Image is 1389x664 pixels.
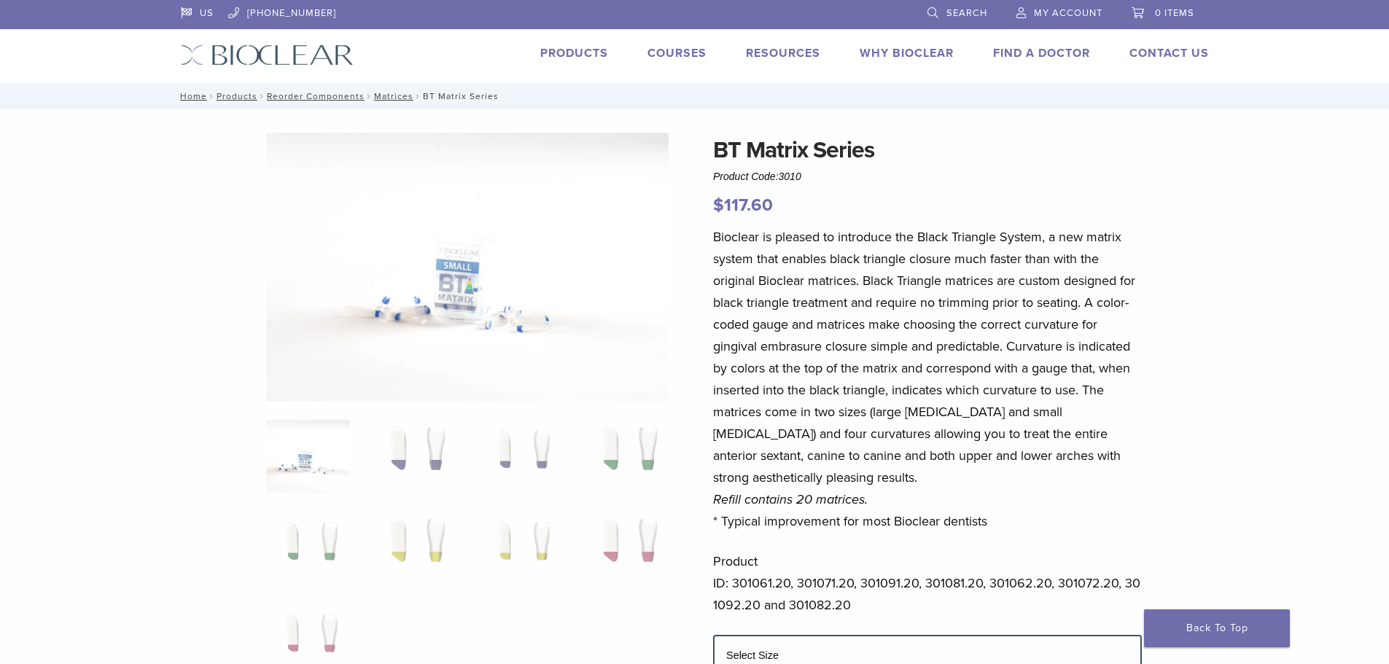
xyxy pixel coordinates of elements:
a: Products [540,46,608,60]
img: BT Matrix Series - Image 4 [584,420,668,493]
a: Home [176,91,207,101]
img: BT Matrix Series - Image 6 [372,512,456,585]
img: BT Matrix Series - Image 7 [478,512,562,585]
span: / [257,93,267,100]
span: Product Code: [713,171,801,182]
img: BT Matrix Series - Image 5 [266,512,350,585]
a: Why Bioclear [860,46,954,60]
img: Anterior-Black-Triangle-Series-Matrices-324x324.jpg [266,420,350,493]
a: Resources [746,46,820,60]
a: Contact Us [1129,46,1209,60]
a: Products [217,91,257,101]
h1: BT Matrix Series [713,133,1142,168]
img: BT Matrix Series - Image 8 [584,512,668,585]
p: Bioclear is pleased to introduce the Black Triangle System, a new matrix system that enables blac... [713,226,1142,532]
a: Courses [647,46,707,60]
nav: BT Matrix Series [170,83,1220,109]
span: / [365,93,374,100]
span: 0 items [1155,7,1194,19]
a: Find A Doctor [993,46,1090,60]
span: 3010 [779,171,801,182]
img: BT Matrix Series - Image 2 [372,420,456,493]
p: Product ID: 301061.20, 301071.20, 301091.20, 301081.20, 301062.20, 301072.20, 301092.20 and 30108... [713,550,1142,616]
span: Search [946,7,987,19]
img: BT Matrix Series - Image 3 [478,420,562,493]
img: Bioclear [181,44,354,66]
a: Matrices [374,91,413,101]
span: $ [713,195,724,216]
em: Refill contains 20 matrices. [713,491,868,507]
span: My Account [1034,7,1102,19]
a: Back To Top [1144,609,1290,647]
span: / [413,93,423,100]
img: Anterior Black Triangle Series Matrices [266,133,669,402]
span: / [207,93,217,100]
bdi: 117.60 [713,195,773,216]
label: Select Size [726,649,779,661]
a: Reorder Components [267,91,365,101]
